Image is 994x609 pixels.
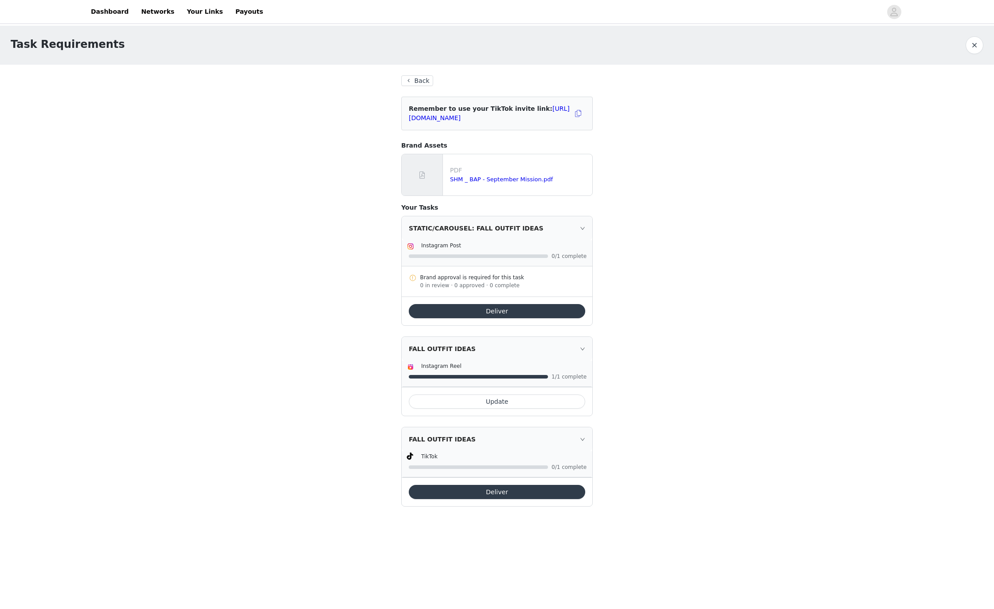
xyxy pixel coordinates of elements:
a: Dashboard [86,2,134,22]
div: 0 in review · 0 approved · 0 complete [420,281,586,289]
span: Instagram Reel [421,363,462,369]
button: Deliver [409,304,585,318]
span: TikTok [421,453,438,460]
span: Instagram Post [421,242,461,249]
button: Update [409,394,585,409]
div: icon: rightFALL OUTFIT IDEAS [402,427,592,451]
i: icon: right [580,226,585,231]
button: Deliver [409,485,585,499]
i: icon: right [580,346,585,351]
img: Instagram Icon [407,243,414,250]
i: icon: right [580,437,585,442]
span: 0/1 complete [552,465,587,470]
img: Instagram Reels Icon [407,363,414,371]
h4: Brand Assets [401,141,593,150]
span: 0/1 complete [552,254,587,259]
p: PDF [450,166,589,175]
div: icon: rightFALL OUTFIT IDEAS [402,337,592,361]
h4: Your Tasks [401,203,593,212]
div: Brand approval is required for this task [420,273,586,281]
span: Remember to use your TikTok invite link: [409,105,570,121]
a: SHM _ BAP - September Mission.pdf [450,176,553,183]
button: Back [401,75,433,86]
span: 1/1 complete [552,374,587,379]
h1: Task Requirements [11,36,125,52]
div: avatar [890,5,898,19]
a: Payouts [230,2,269,22]
a: Networks [136,2,180,22]
a: Your Links [181,2,228,22]
div: icon: rightSTATIC/CAROUSEL: FALL OUTFIT IDEAS [402,216,592,240]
